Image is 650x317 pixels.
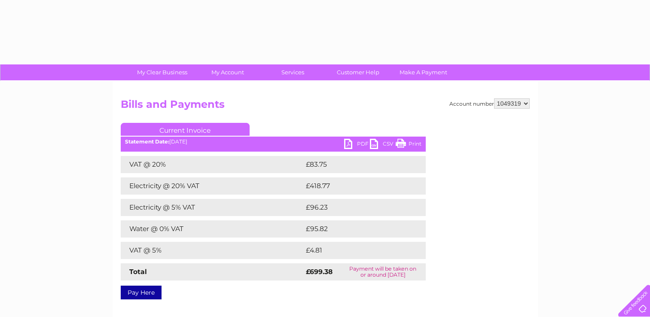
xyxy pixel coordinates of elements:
[388,64,459,80] a: Make A Payment
[323,64,394,80] a: Customer Help
[370,139,396,151] a: CSV
[121,156,304,173] td: VAT @ 20%
[306,268,333,276] strong: £699.38
[121,177,304,195] td: Electricity @ 20% VAT
[121,286,162,299] a: Pay Here
[121,98,530,115] h2: Bills and Payments
[344,139,370,151] a: PDF
[121,199,304,216] td: Electricity @ 5% VAT
[129,268,147,276] strong: Total
[121,242,304,259] td: VAT @ 5%
[304,242,405,259] td: £4.81
[304,199,409,216] td: £96.23
[257,64,328,80] a: Services
[121,123,250,136] a: Current Invoice
[304,220,409,238] td: £95.82
[340,263,425,280] td: Payment will be taken on or around [DATE]
[396,139,421,151] a: Print
[304,177,410,195] td: £418.77
[121,220,304,238] td: Water @ 0% VAT
[304,156,408,173] td: £83.75
[125,138,169,145] b: Statement Date:
[127,64,198,80] a: My Clear Business
[192,64,263,80] a: My Account
[449,98,530,109] div: Account number
[121,139,426,145] div: [DATE]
